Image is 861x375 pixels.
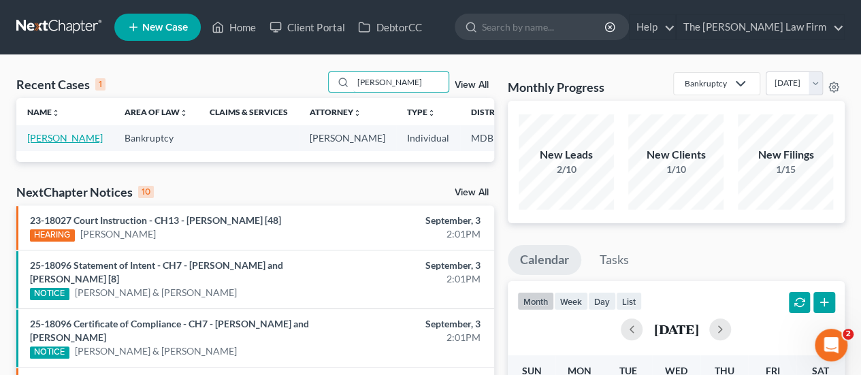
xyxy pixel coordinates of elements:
i: unfold_more [353,109,361,117]
div: 2:01PM [339,331,480,344]
button: week [554,292,588,310]
div: New Leads [519,147,614,163]
a: DebtorCC [351,15,428,39]
td: [PERSON_NAME] [299,125,396,150]
td: Individual [396,125,460,150]
a: 25-18096 Statement of Intent - CH7 - [PERSON_NAME] and [PERSON_NAME] [8] [30,259,283,284]
div: September, 3 [339,317,480,331]
a: The [PERSON_NAME] Law Firm [677,15,844,39]
i: unfold_more [427,109,436,117]
div: New Filings [738,147,833,163]
td: Bankruptcy [114,125,199,150]
input: Search by name... [353,72,449,92]
a: Calendar [508,245,581,275]
h2: [DATE] [653,322,698,336]
div: HEARING [30,229,75,242]
i: unfold_more [180,109,188,117]
div: September, 3 [339,214,480,227]
a: 23-18027 Court Instruction - CH13 - [PERSON_NAME] [48] [30,214,281,226]
div: 2:01PM [339,227,480,241]
div: NextChapter Notices [16,184,154,200]
div: 10 [138,186,154,198]
span: 2 [843,329,854,340]
a: Attorneyunfold_more [310,107,361,117]
td: MDB [460,125,527,150]
div: NOTICE [30,346,69,359]
a: [PERSON_NAME] & [PERSON_NAME] [75,344,237,358]
a: Client Portal [263,15,351,39]
div: 1/10 [628,163,724,176]
a: Districtunfold_more [471,107,516,117]
span: New Case [142,22,188,33]
div: NOTICE [30,288,69,300]
div: Bankruptcy [685,78,727,89]
a: Tasks [587,245,641,275]
button: list [616,292,642,310]
i: unfold_more [52,109,60,117]
a: [PERSON_NAME] & [PERSON_NAME] [75,286,237,299]
div: September, 3 [339,259,480,272]
a: View All [455,188,489,197]
button: month [517,292,554,310]
a: [PERSON_NAME] [80,227,156,241]
a: Typeunfold_more [407,107,436,117]
th: Claims & Services [199,98,299,125]
iframe: Intercom live chat [815,329,847,361]
a: [PERSON_NAME] [27,132,103,144]
a: Nameunfold_more [27,107,60,117]
a: View All [455,80,489,90]
div: Recent Cases [16,76,105,93]
h3: Monthly Progress [508,79,604,95]
a: Home [205,15,263,39]
div: 1/15 [738,163,833,176]
a: Help [630,15,675,39]
a: 25-18096 Certificate of Compliance - CH7 - [PERSON_NAME] and [PERSON_NAME] [30,318,309,343]
div: New Clients [628,147,724,163]
a: Area of Lawunfold_more [125,107,188,117]
div: 1 [95,78,105,91]
div: 2/10 [519,163,614,176]
button: day [588,292,616,310]
input: Search by name... [482,14,606,39]
div: 2:01PM [339,272,480,286]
